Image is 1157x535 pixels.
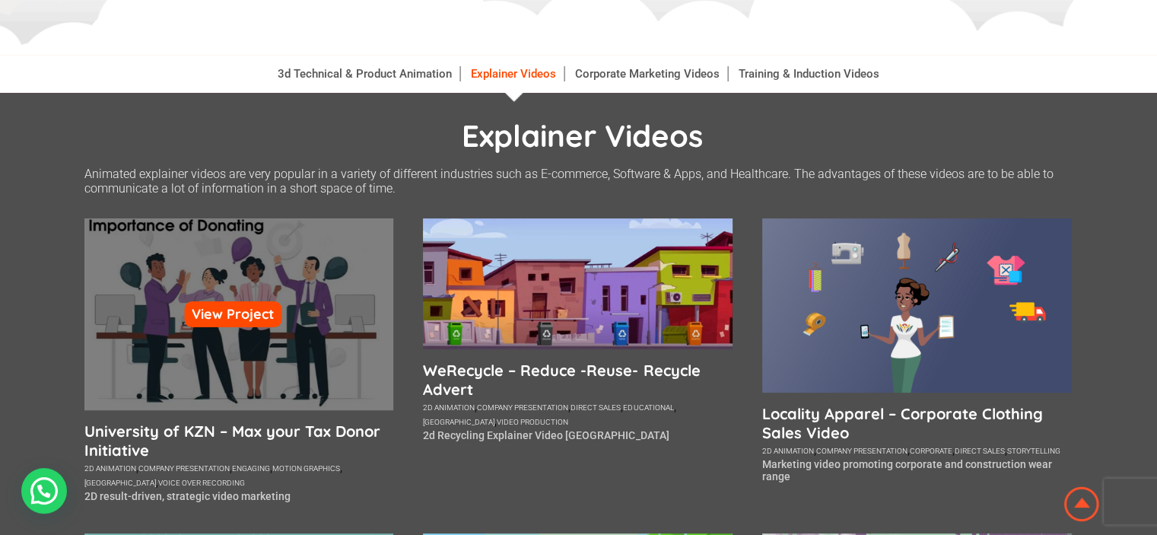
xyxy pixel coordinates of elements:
p: Marketing video promoting corporate and construction wear range [762,458,1072,482]
div: , , , , , [423,399,733,428]
a: company presentation [816,447,907,455]
a: educational [623,403,673,412]
a: 2d animation [423,403,475,412]
a: company presentation [477,403,568,412]
a: motion graphics [272,464,340,473]
a: storytelling [1007,447,1060,455]
a: [GEOGRAPHIC_DATA] [84,479,156,487]
a: video production [497,418,568,426]
p: Animated explainer videos are very popular in a variety of different industries such as E-commerc... [84,167,1073,196]
a: [GEOGRAPHIC_DATA] [423,418,494,426]
a: Explainer Videos [463,66,564,81]
a: WeRecycle – Reduce -Reuse- Recycle Advert [423,361,733,399]
p: 2d Recycling Explainer Video [GEOGRAPHIC_DATA] [423,429,733,441]
a: direct sales [955,447,1005,455]
a: 2d animation [762,447,814,455]
a: company presentation [138,464,230,473]
a: Training & Induction Videos [731,66,887,81]
a: corporate [910,447,952,455]
img: Animation Studio South Africa [1061,484,1102,524]
a: View Project [184,301,281,327]
a: direct sales [571,403,621,412]
a: engaging [232,464,270,473]
a: 2d animation [84,464,136,473]
a: voice over recording [158,479,245,487]
a: 3d Technical & Product Animation [270,66,460,81]
div: , , , , , [84,460,394,489]
h1: Explainer Videos [92,116,1073,154]
a: Locality Apparel – Corporate Clothing Sales Video [762,404,1072,442]
p: 2D result-driven, strategic video marketing [84,490,394,502]
a: University of KZN – Max your Tax Donor Initiative [84,422,394,460]
a: Corporate Marketing Videos [567,66,728,81]
div: , , , , [762,442,1072,457]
